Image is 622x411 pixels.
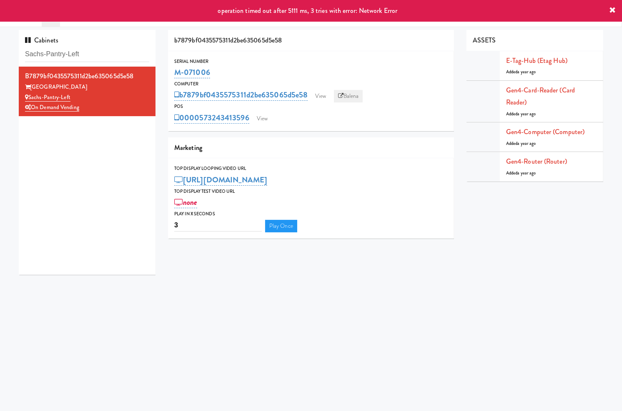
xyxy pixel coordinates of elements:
a: Gen4-router (Router) [506,157,567,166]
span: a year ago [518,170,536,176]
span: Marketing [174,143,202,152]
div: Computer [174,80,448,88]
span: Added [506,170,536,176]
a: b7879bf0435575311d2be635065d5e58 [174,89,308,101]
span: Added [506,69,536,75]
div: Top Display Test Video Url [174,187,448,196]
a: View [253,112,272,125]
div: Top Display Looping Video Url [174,164,448,173]
a: View [311,90,330,102]
div: Serial Number [174,57,448,66]
span: ASSETS [473,35,496,45]
a: Play Once [265,220,297,232]
span: Added [506,111,536,117]
span: a year ago [518,69,536,75]
span: operation timed out after 5111 ms, 3 tries with error: Network Error [218,6,398,15]
a: M-071006 [174,67,210,78]
a: Gen4-computer (Computer) [506,127,584,137]
div: b7879bf0435575311d2be635065d5e58 [168,30,454,51]
li: b7879bf0435575311d2be635065d5e58[GEOGRAPHIC_DATA] Sachs-Pantry-LeftOn Demand Vending [19,67,155,116]
a: none [174,197,197,208]
div: Play in X seconds [174,210,448,218]
input: Search cabinets [25,47,149,62]
span: a year ago [518,111,536,117]
div: POS [174,102,448,111]
span: a year ago [518,140,536,147]
a: E-tag-hub (Etag Hub) [506,56,567,65]
span: Added [506,140,536,147]
a: Gen4-card-reader (Card Reader) [506,85,575,107]
a: On Demand Vending [25,103,79,112]
a: 0000573243413596 [174,112,249,124]
div: b7879bf0435575311d2be635065d5e58 [25,70,149,82]
a: [URL][DOMAIN_NAME] [174,174,267,186]
a: Sachs-Pantry-Left [25,93,70,102]
a: Balena [334,90,363,102]
div: [GEOGRAPHIC_DATA] [25,82,149,92]
span: Cabinets [25,35,58,45]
